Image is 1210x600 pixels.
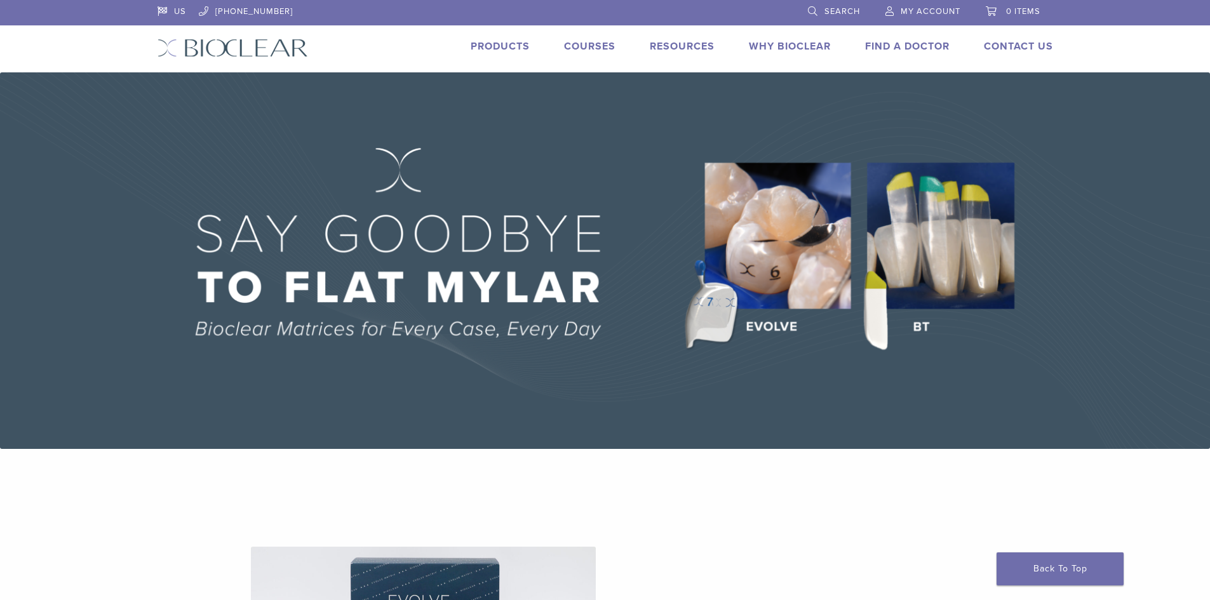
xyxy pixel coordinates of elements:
[824,6,860,17] span: Search
[997,552,1124,585] a: Back To Top
[471,40,530,53] a: Products
[1006,6,1040,17] span: 0 items
[749,40,831,53] a: Why Bioclear
[865,40,950,53] a: Find A Doctor
[564,40,615,53] a: Courses
[901,6,960,17] span: My Account
[158,39,308,57] img: Bioclear
[650,40,715,53] a: Resources
[984,40,1053,53] a: Contact Us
